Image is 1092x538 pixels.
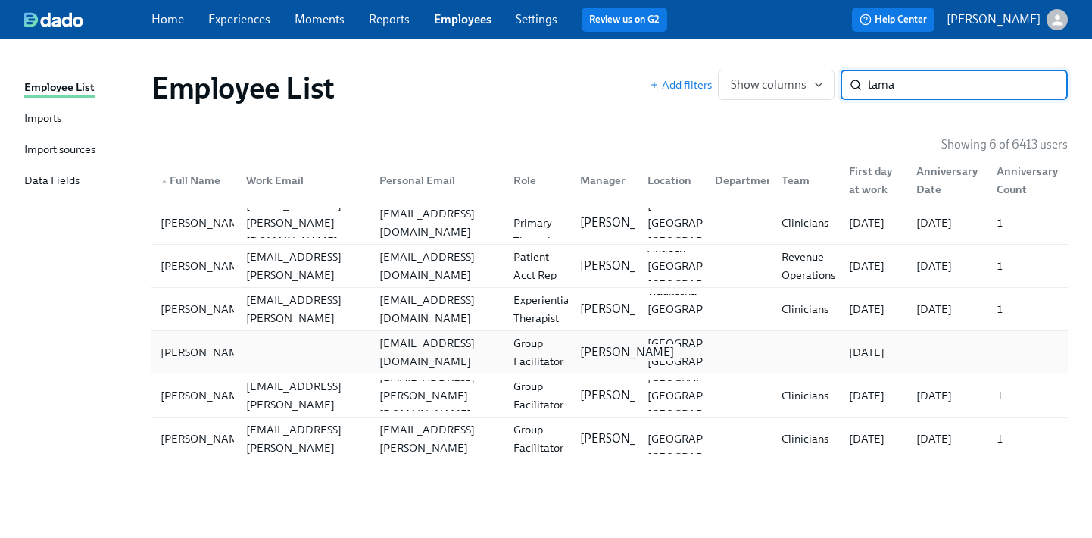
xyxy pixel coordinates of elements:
[154,171,234,189] div: Full Name
[635,165,703,195] div: Location
[151,245,1068,288] a: [PERSON_NAME][PERSON_NAME][EMAIL_ADDRESS][PERSON_NAME][DOMAIN_NAME][EMAIL_ADDRESS][DOMAIN_NAME]Pa...
[151,12,184,27] a: Home
[507,334,569,371] div: Group Facilitator
[568,165,635,195] div: Manager
[775,214,837,232] div: Clinicians
[151,331,1068,374] div: [PERSON_NAME][EMAIL_ADDRESS][DOMAIN_NAME]Group Facilitator[PERSON_NAME][GEOGRAPHIC_DATA], [GEOGRA...
[860,12,927,27] span: Help Center
[589,12,660,27] a: Review us on G2
[24,110,139,129] a: Imports
[910,386,984,405] div: [DATE]
[154,214,255,232] div: [PERSON_NAME]
[580,301,674,317] p: [PERSON_NAME]
[24,172,139,191] a: Data Fields
[151,70,335,106] h1: Employee List
[373,402,501,475] div: [PERSON_NAME][EMAIL_ADDRESS][PERSON_NAME][DOMAIN_NAME]
[501,165,569,195] div: Role
[843,214,904,232] div: [DATE]
[151,418,1068,460] a: [PERSON_NAME][PERSON_NAME][EMAIL_ADDRESS][PERSON_NAME][DOMAIN_NAME][PERSON_NAME][EMAIL_ADDRESS][P...
[991,386,1065,405] div: 1
[367,165,501,195] div: Personal Email
[641,282,765,336] div: Waukesha [GEOGRAPHIC_DATA] US
[24,141,139,160] a: Import sources
[947,9,1068,30] button: [PERSON_NAME]
[151,202,1068,244] div: [PERSON_NAME][EMAIL_ADDRESS][PERSON_NAME][DOMAIN_NAME][EMAIL_ADDRESS][DOMAIN_NAME]Assoc Primary T...
[24,79,95,98] div: Employee List
[843,430,904,448] div: [DATE]
[991,257,1065,275] div: 1
[641,368,765,423] div: [GEOGRAPHIC_DATA] [GEOGRAPHIC_DATA] [GEOGRAPHIC_DATA]
[991,214,1065,232] div: 1
[295,12,345,27] a: Moments
[154,343,255,361] div: [PERSON_NAME]
[775,430,837,448] div: Clinicians
[582,8,667,32] button: Review us on G2
[843,386,904,405] div: [DATE]
[240,359,367,432] div: [PERSON_NAME][EMAIL_ADDRESS][PERSON_NAME][DOMAIN_NAME]
[641,195,765,250] div: [GEOGRAPHIC_DATA] [GEOGRAPHIC_DATA] [GEOGRAPHIC_DATA]
[373,368,501,423] div: [EMAIL_ADDRESS][PERSON_NAME][DOMAIN_NAME]
[151,331,1068,374] a: [PERSON_NAME][EMAIL_ADDRESS][DOMAIN_NAME]Group Facilitator[PERSON_NAME][GEOGRAPHIC_DATA], [GEOGRA...
[154,386,255,405] div: [PERSON_NAME]
[373,334,501,371] div: [EMAIL_ADDRESS][DOMAIN_NAME]
[434,12,491,27] a: Employees
[775,300,837,318] div: Clinicians
[910,162,984,199] div: Anniversary Date
[769,165,837,195] div: Team
[843,162,904,199] div: First day at work
[843,343,904,361] div: [DATE]
[947,11,1041,28] p: [PERSON_NAME]
[843,257,904,275] div: [DATE]
[580,258,674,274] p: [PERSON_NAME]
[574,171,635,189] div: Manager
[24,12,83,27] img: dado
[904,165,984,195] div: Anniversary Date
[641,411,765,466] div: Windermere [GEOGRAPHIC_DATA] [GEOGRAPHIC_DATA]
[507,248,569,284] div: Patient Acct Rep
[373,205,501,241] div: [EMAIL_ADDRESS][DOMAIN_NAME]
[240,171,367,189] div: Work Email
[718,70,835,100] button: Show columns
[775,248,841,284] div: Revenue Operations
[775,171,837,189] div: Team
[580,387,674,404] p: [PERSON_NAME]
[24,141,95,160] div: Import sources
[910,214,984,232] div: [DATE]
[240,273,367,346] div: [PERSON_NAME][EMAIL_ADDRESS][PERSON_NAME][DOMAIN_NAME]
[641,171,703,189] div: Location
[984,165,1065,195] div: Anniversary Count
[24,12,151,27] a: dado
[941,136,1068,153] p: Showing 6 of 6413 users
[151,245,1068,287] div: [PERSON_NAME][PERSON_NAME][EMAIL_ADDRESS][PERSON_NAME][DOMAIN_NAME][EMAIL_ADDRESS][DOMAIN_NAME]Pa...
[373,291,501,327] div: [EMAIL_ADDRESS][DOMAIN_NAME]
[151,202,1068,245] a: [PERSON_NAME][EMAIL_ADDRESS][PERSON_NAME][DOMAIN_NAME][EMAIL_ADDRESS][DOMAIN_NAME]Assoc Primary T...
[507,195,569,250] div: Assoc Primary Therapist
[154,257,255,275] div: [PERSON_NAME]
[910,257,984,275] div: [DATE]
[240,230,367,302] div: [PERSON_NAME][EMAIL_ADDRESS][PERSON_NAME][DOMAIN_NAME]
[154,430,255,448] div: [PERSON_NAME]
[580,344,674,361] p: [PERSON_NAME]
[731,77,822,92] span: Show columns
[852,8,934,32] button: Help Center
[991,300,1065,318] div: 1
[650,77,712,92] button: Add filters
[991,162,1065,199] div: Anniversary Count
[516,12,557,27] a: Settings
[910,430,984,448] div: [DATE]
[775,386,837,405] div: Clinicians
[843,300,904,318] div: [DATE]
[151,374,1068,418] a: [PERSON_NAME][PERSON_NAME][EMAIL_ADDRESS][PERSON_NAME][DOMAIN_NAME][EMAIL_ADDRESS][PERSON_NAME][D...
[507,421,569,457] div: Group Facilitator
[240,195,367,250] div: [EMAIL_ADDRESS][PERSON_NAME][DOMAIN_NAME]
[161,177,168,185] span: ▲
[24,79,139,98] a: Employee List
[991,430,1065,448] div: 1
[580,430,674,447] p: [PERSON_NAME]
[373,171,501,189] div: Personal Email
[154,165,234,195] div: ▲Full Name
[240,402,367,475] div: [PERSON_NAME][EMAIL_ADDRESS][PERSON_NAME][DOMAIN_NAME]
[910,300,984,318] div: [DATE]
